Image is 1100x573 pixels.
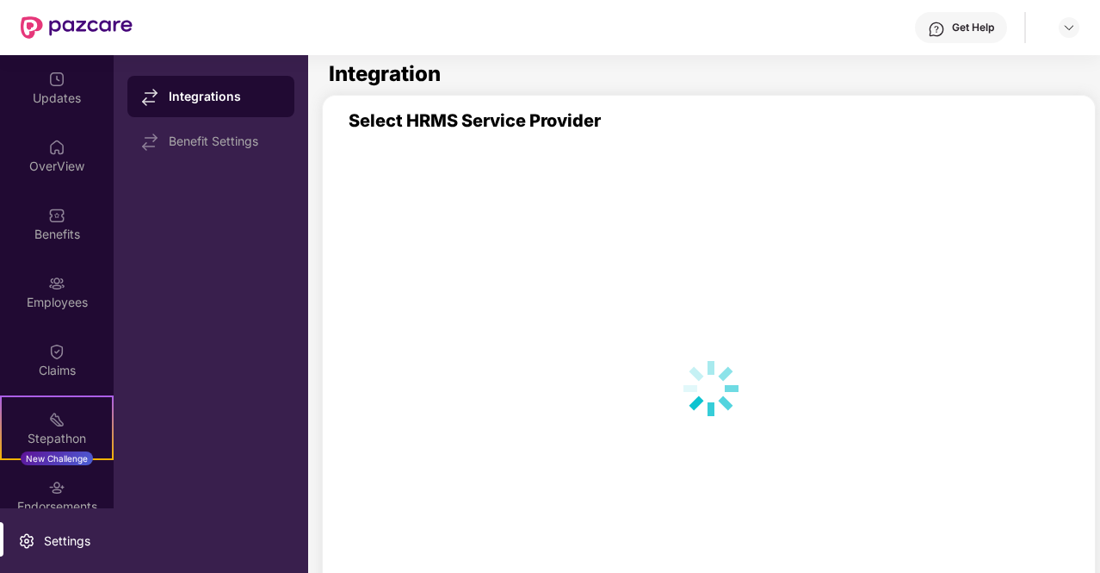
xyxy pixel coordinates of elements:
[141,134,158,151] img: svg+xml;base64,PHN2ZyB4bWxucz0iaHR0cDovL3d3dy53My5vcmcvMjAwMC9zdmciIHdpZHRoPSIxNy44MzIiIGhlaWdodD...
[48,71,65,88] img: svg+xml;base64,PHN2ZyBpZD0iVXBkYXRlZCIgeG1sbnM9Imh0dHA6Ly93d3cudzMub3JnLzIwMDAvc3ZnIiB3aWR0aD0iMj...
[48,207,65,224] img: svg+xml;base64,PHN2ZyBpZD0iQmVuZWZpdHMiIHhtbG5zPSJodHRwOi8vd3d3LnczLm9yZy8yMDAwL3N2ZyIgd2lkdGg9Ij...
[169,134,281,148] div: Benefit Settings
[21,452,93,465] div: New Challenge
[48,479,65,496] img: svg+xml;base64,PHN2ZyBpZD0iRW5kb3JzZW1lbnRzIiB4bWxucz0iaHR0cDovL3d3dy53My5vcmcvMjAwMC9zdmciIHdpZH...
[21,16,133,39] img: New Pazcare Logo
[39,533,96,550] div: Settings
[48,411,65,428] img: svg+xml;base64,PHN2ZyB4bWxucz0iaHR0cDovL3d3dy53My5vcmcvMjAwMC9zdmciIHdpZHRoPSIyMSIgaGVpZ2h0PSIyMC...
[141,89,158,106] img: svg+xml;base64,PHN2ZyB4bWxucz0iaHR0cDovL3d3dy53My5vcmcvMjAwMC9zdmciIHdpZHRoPSIxNy44MzIiIGhlaWdodD...
[952,21,994,34] div: Get Help
[1062,21,1076,34] img: svg+xml;base64,PHN2ZyBpZD0iRHJvcGRvd24tMzJ4MzIiIHhtbG5zPSJodHRwOi8vd3d3LnczLm9yZy8yMDAwL3N2ZyIgd2...
[48,343,65,360] img: svg+xml;base64,PHN2ZyBpZD0iQ2xhaW0iIHhtbG5zPSJodHRwOi8vd3d3LnczLm9yZy8yMDAwL3N2ZyIgd2lkdGg9IjIwIi...
[329,64,441,84] h1: Integration
[928,21,945,38] img: svg+xml;base64,PHN2ZyBpZD0iSGVscC0zMngzMiIgeG1sbnM9Imh0dHA6Ly93d3cudzMub3JnLzIwMDAvc3ZnIiB3aWR0aD...
[169,88,281,105] div: Integrations
[48,275,65,292] img: svg+xml;base64,PHN2ZyBpZD0iRW1wbG95ZWVzIiB4bWxucz0iaHR0cDovL3d3dy53My5vcmcvMjAwMC9zdmciIHdpZHRoPS...
[2,430,112,447] div: Stepathon
[48,139,65,156] img: svg+xml;base64,PHN2ZyBpZD0iSG9tZSIgeG1sbnM9Imh0dHA6Ly93d3cudzMub3JnLzIwMDAvc3ZnIiB3aWR0aD0iMjAiIG...
[18,533,35,550] img: svg+xml;base64,PHN2ZyBpZD0iU2V0dGluZy0yMHgyMCIgeG1sbnM9Imh0dHA6Ly93d3cudzMub3JnLzIwMDAvc3ZnIiB3aW...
